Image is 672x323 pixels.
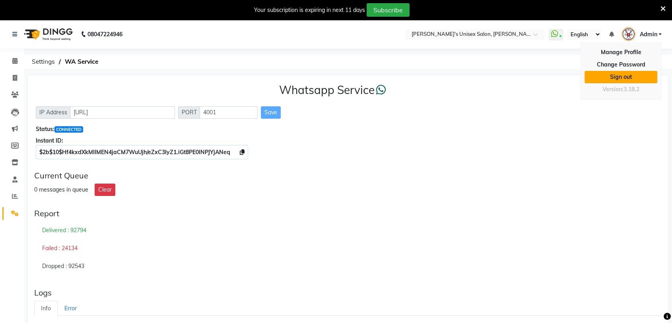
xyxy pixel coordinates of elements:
[39,149,230,156] span: $2b$10$Hf4kxdXkMIIMEN4jaCM7WuUjh/eZxC3IyZ1.iGt8PE0INPJYjANeq
[585,59,657,71] a: Change Password
[54,126,83,133] span: CONNECTED
[200,106,258,119] input: Sizing example input
[36,106,71,119] span: IP Address
[34,171,662,180] div: Current Queue
[95,184,115,196] button: Clear
[70,106,175,119] input: Sizing example input
[34,301,58,316] a: Info
[367,3,410,17] button: Subscribe
[28,55,59,69] span: Settings
[36,137,660,145] div: Instant ID:
[622,27,635,41] img: Admin
[34,239,662,258] div: Failed : 24134
[639,30,657,39] span: Admin
[61,55,102,69] span: WA Service
[34,257,662,275] div: Dropped : 92543
[34,288,662,298] div: Logs
[178,106,200,119] span: PORT
[585,84,657,95] div: Version:3.18.2
[87,23,122,45] b: 08047224946
[36,125,660,133] div: Status:
[34,221,662,240] div: Delivered : 92794
[34,186,88,194] div: 0 messages in queue
[585,71,657,83] a: Sign out
[585,46,657,59] a: Manage Profile
[254,6,365,14] div: Your subscription is expiring in next 11 days
[34,209,662,218] div: Report
[20,23,75,45] img: logo
[58,301,84,316] a: Error
[279,83,386,97] h3: Whatsapp Service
